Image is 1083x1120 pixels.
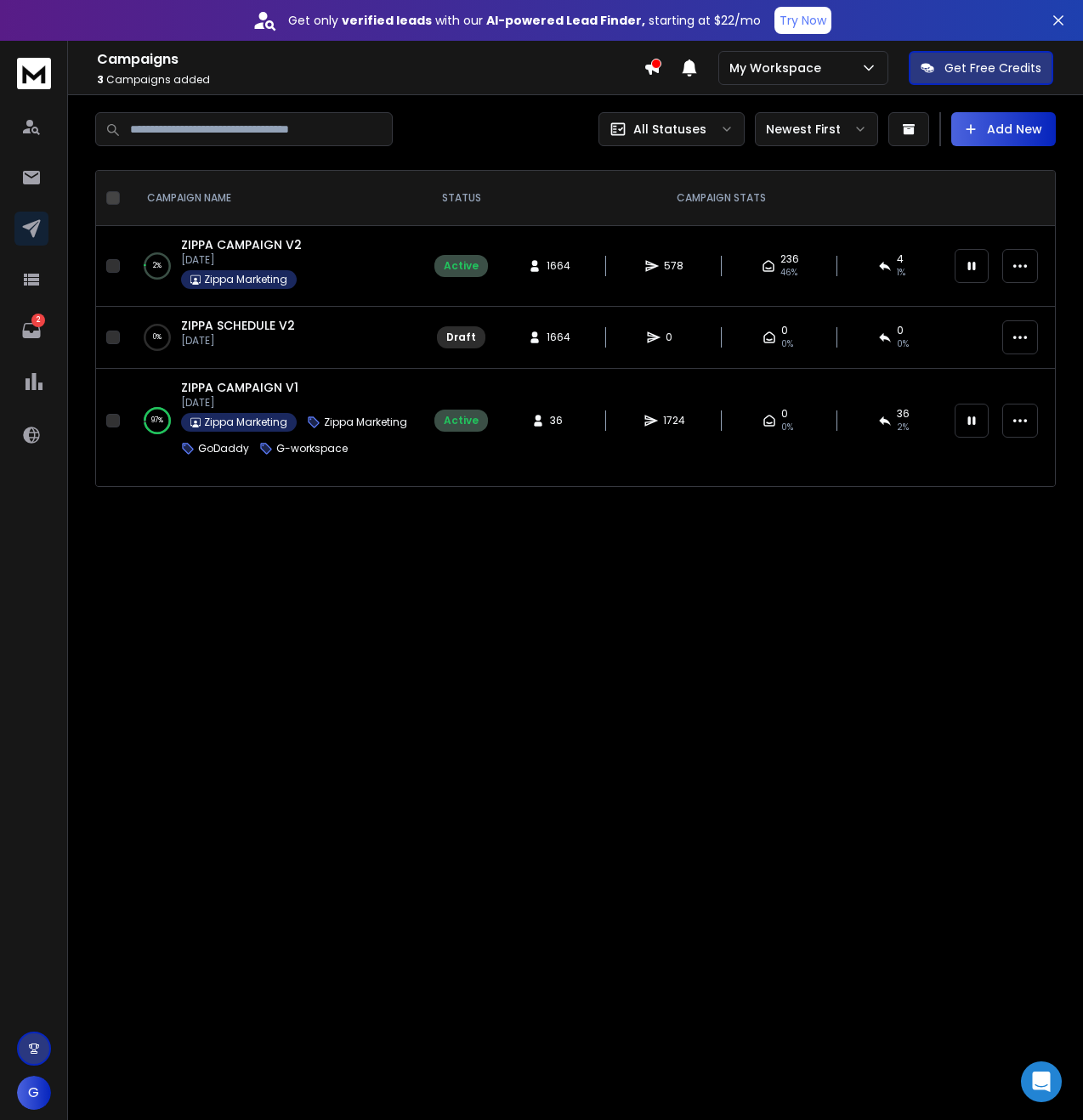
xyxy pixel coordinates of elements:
[288,12,761,29] p: Get only with our starting at $22/mo
[547,259,570,273] span: 1664
[97,73,644,87] p: Campaigns added
[31,314,45,327] p: 2
[547,331,570,344] span: 1664
[498,171,944,226] th: CAMPAIGN STATS
[424,171,498,226] th: STATUS
[486,12,645,29] strong: AI-powered Lead Finder,
[755,112,878,146] button: Newest First
[444,414,479,427] div: Active
[324,416,407,429] p: Zippa Marketing
[781,421,793,434] span: 0%
[127,369,424,473] td: 97%ZIPPA CAMPAIGN V1[DATE]Zippa MarketingZippa MarketingGoDaddyG-workspace
[1021,1061,1062,1102] div: Open Intercom Messenger
[151,412,163,429] p: 97 %
[781,324,788,337] span: 0
[897,252,904,266] span: 4
[14,314,48,348] a: 2
[897,407,910,421] span: 36
[198,442,249,455] p: GoDaddy
[181,236,302,253] a: ZIPPA CAMPAIGN V2
[17,1076,51,1110] button: G
[663,414,685,427] span: 1724
[780,266,797,280] span: 46 %
[666,331,683,344] span: 0
[897,337,909,351] span: 0%
[944,59,1041,76] p: Get Free Credits
[127,226,424,307] td: 2%ZIPPA CAMPAIGN V2[DATE]Zippa Marketing
[181,396,407,410] p: [DATE]
[951,112,1056,146] button: Add New
[97,72,104,87] span: 3
[181,317,295,334] a: ZIPPA SCHEDULE V2
[781,337,793,351] span: 0%
[181,253,302,267] p: [DATE]
[897,266,905,280] span: 1 %
[204,273,287,286] p: Zippa Marketing
[181,334,295,348] p: [DATE]
[276,442,348,455] p: G-workspace
[17,58,51,89] img: logo
[729,59,828,76] p: My Workspace
[781,407,788,421] span: 0
[774,7,831,34] button: Try Now
[633,121,706,138] p: All Statuses
[153,257,162,274] p: 2 %
[909,51,1053,85] button: Get Free Credits
[127,307,424,369] td: 0%ZIPPA SCHEDULE V2[DATE]
[664,259,683,273] span: 578
[780,12,826,29] p: Try Now
[444,259,479,273] div: Active
[897,421,909,434] span: 2 %
[446,331,476,344] div: Draft
[342,12,432,29] strong: verified leads
[127,171,424,226] th: CAMPAIGN NAME
[97,49,644,70] h1: Campaigns
[204,416,287,429] p: Zippa Marketing
[153,329,162,346] p: 0 %
[181,379,298,396] a: ZIPPA CAMPAIGN V1
[780,252,799,266] span: 236
[897,324,904,337] span: 0
[550,414,567,427] span: 36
